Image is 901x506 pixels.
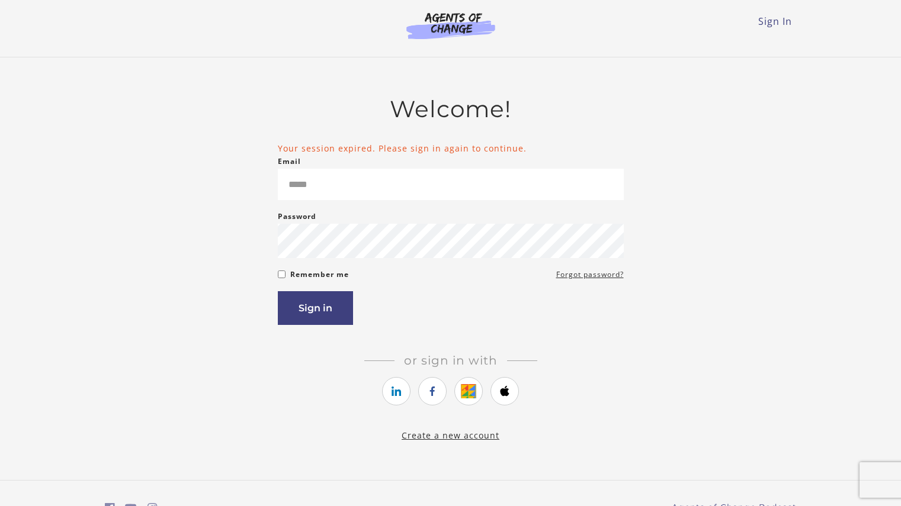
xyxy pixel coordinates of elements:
a: Sign In [758,15,792,28]
a: https://courses.thinkific.com/users/auth/facebook?ss%5Breferral%5D=&ss%5Buser_return_to%5D=%2Fcou... [418,377,447,405]
label: Remember me [290,267,349,282]
label: Email [278,154,301,169]
h2: Welcome! [278,95,624,123]
img: Agents of Change Logo [394,12,508,39]
a: Forgot password? [556,267,624,282]
a: Create a new account [402,430,499,441]
button: Sign in [278,291,353,325]
label: Password [278,210,316,224]
a: https://courses.thinkific.com/users/auth/linkedin?ss%5Breferral%5D=&ss%5Buser_return_to%5D=%2Fcou... [382,377,411,405]
span: Or sign in with [395,353,507,368]
a: https://courses.thinkific.com/users/auth/google?ss%5Breferral%5D=&ss%5Buser_return_to%5D=%2Fcours... [454,377,483,405]
li: Your session expired. Please sign in again to continue. [278,142,624,154]
a: https://courses.thinkific.com/users/auth/apple?ss%5Breferral%5D=&ss%5Buser_return_to%5D=%2Fcourse... [490,377,519,405]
